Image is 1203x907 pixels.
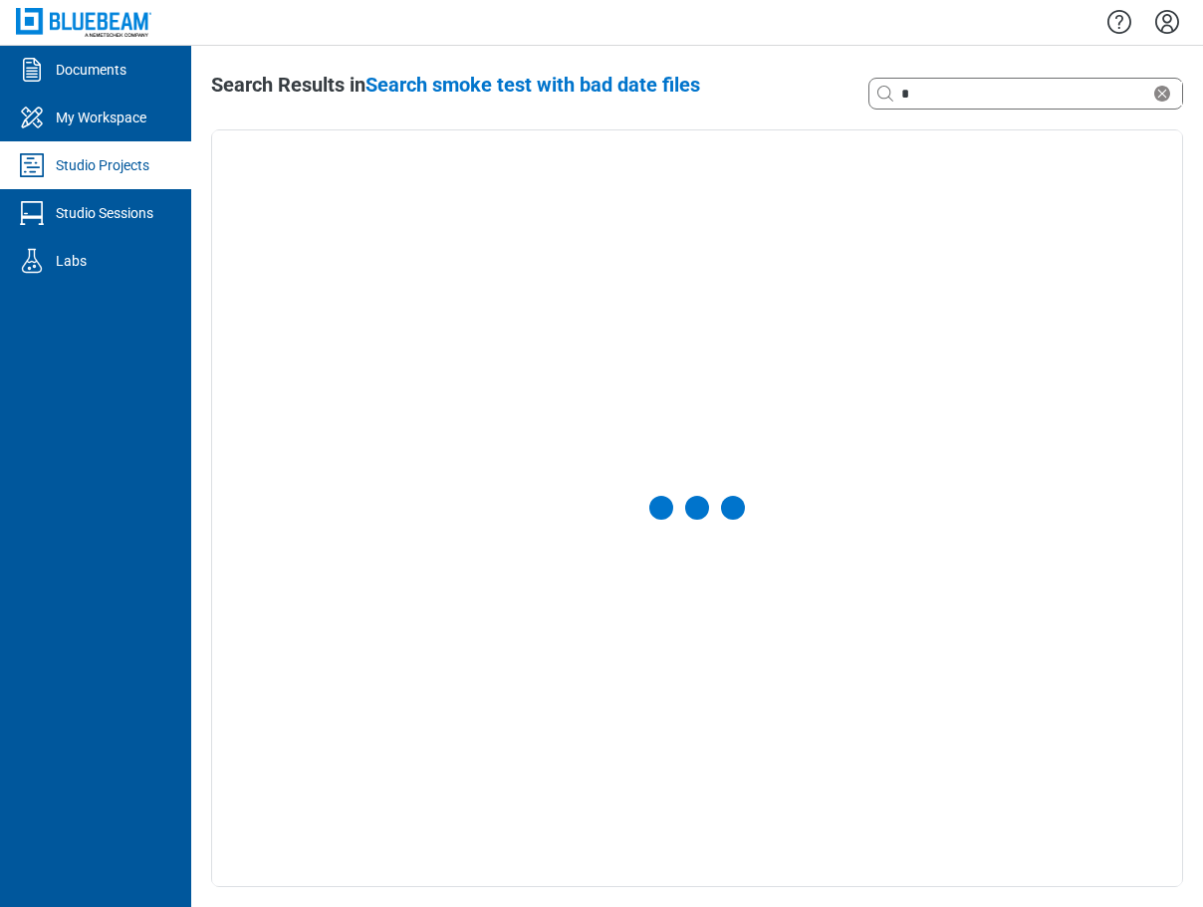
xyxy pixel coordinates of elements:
img: Bluebeam, Inc. [16,8,151,37]
div: Studio Sessions [56,203,153,223]
div: Search Results in [211,71,700,99]
span: Search smoke test with bad date files [365,73,700,97]
div: My Workspace [56,108,146,127]
svg: My Workspace [16,102,48,133]
div: Clear search [1150,82,1182,106]
button: Settings [1151,5,1183,39]
div: Studio Projects [56,155,149,175]
div: Documents [56,60,126,80]
div: Labs [56,251,87,271]
svg: Documents [16,54,48,86]
svg: Studio Projects [16,149,48,181]
svg: Studio Sessions [16,197,48,229]
div: Clear search [868,78,1183,110]
svg: Labs [16,245,48,277]
div: Loading [649,496,745,520]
